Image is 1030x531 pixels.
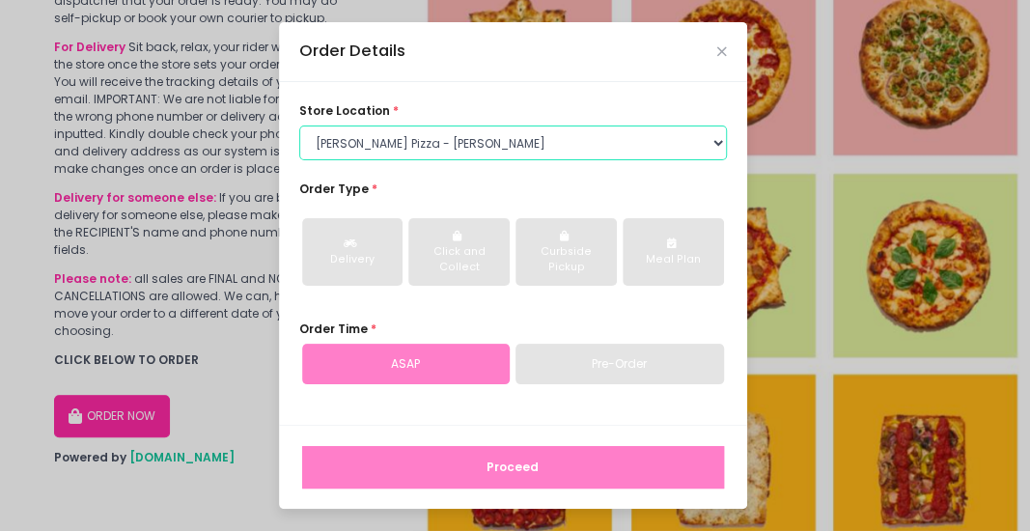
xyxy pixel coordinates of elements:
div: Delivery [315,252,391,267]
div: Meal Plan [635,252,711,267]
button: Meal Plan [623,218,724,286]
div: Order Details [299,40,405,64]
button: Close [717,47,727,57]
button: Delivery [302,218,404,286]
button: Click and Collect [408,218,510,286]
button: Proceed [302,446,724,489]
span: Order Time [299,321,368,337]
button: Curbside Pickup [515,218,617,286]
div: Curbside Pickup [528,244,604,275]
span: Order Type [299,181,369,197]
div: Click and Collect [421,244,497,275]
span: store location [299,102,390,119]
